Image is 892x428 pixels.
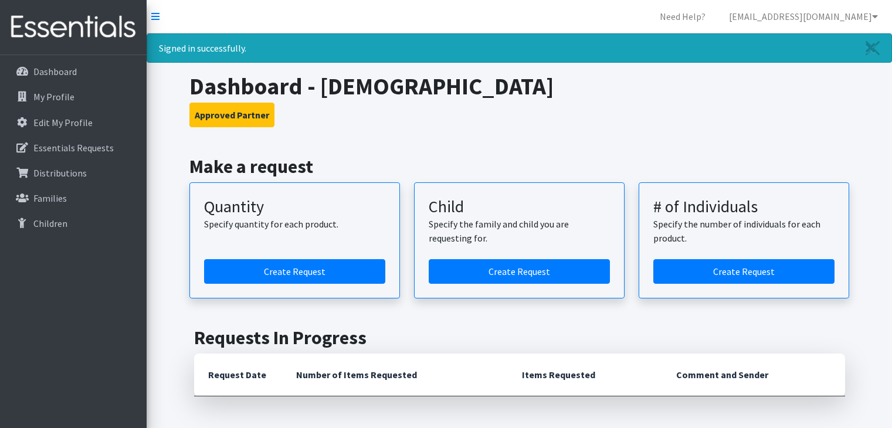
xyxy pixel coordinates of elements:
[5,8,142,47] img: HumanEssentials
[5,111,142,134] a: Edit My Profile
[429,259,610,284] a: Create a request for a child or family
[33,167,87,179] p: Distributions
[5,212,142,235] a: Children
[653,197,835,217] h3: # of Individuals
[33,66,77,77] p: Dashboard
[189,72,849,100] h1: Dashboard - [DEMOGRAPHIC_DATA]
[194,354,282,396] th: Request Date
[5,161,142,185] a: Distributions
[33,192,67,204] p: Families
[33,218,67,229] p: Children
[854,34,891,62] a: Close
[5,186,142,210] a: Families
[5,60,142,83] a: Dashboard
[33,117,93,128] p: Edit My Profile
[653,217,835,245] p: Specify the number of individuals for each product.
[429,197,610,217] h3: Child
[189,103,274,127] button: Approved Partner
[204,217,385,231] p: Specify quantity for each product.
[5,85,142,108] a: My Profile
[147,33,892,63] div: Signed in successfully.
[662,354,844,396] th: Comment and Sender
[429,217,610,245] p: Specify the family and child you are requesting for.
[204,259,385,284] a: Create a request by quantity
[653,259,835,284] a: Create a request by number of individuals
[508,354,662,396] th: Items Requested
[720,5,887,28] a: [EMAIL_ADDRESS][DOMAIN_NAME]
[282,354,508,396] th: Number of Items Requested
[194,327,845,349] h2: Requests In Progress
[650,5,715,28] a: Need Help?
[33,91,74,103] p: My Profile
[5,136,142,159] a: Essentials Requests
[189,155,849,178] h2: Make a request
[33,142,114,154] p: Essentials Requests
[204,197,385,217] h3: Quantity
